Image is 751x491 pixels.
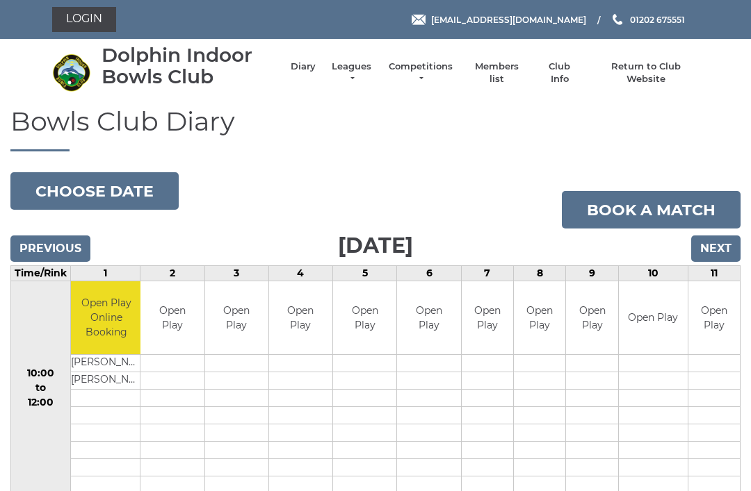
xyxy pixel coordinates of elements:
td: [PERSON_NAME] [71,354,141,372]
td: 10 [618,266,688,281]
td: Open Play Online Booking [71,281,141,354]
a: Diary [291,60,316,73]
td: 11 [688,266,740,281]
td: Open Play [462,281,513,354]
span: 01202 675551 [630,14,685,24]
td: [PERSON_NAME] [71,372,141,389]
td: Open Play [269,281,332,354]
td: Time/Rink [11,266,71,281]
td: 3 [204,266,268,281]
a: Competitions [387,60,454,85]
td: Open Play [333,281,396,354]
td: 8 [514,266,566,281]
a: Return to Club Website [594,60,699,85]
td: 6 [397,266,461,281]
div: Dolphin Indoor Bowls Club [102,44,277,88]
td: Open Play [397,281,460,354]
td: Open Play [688,281,740,354]
button: Choose date [10,172,179,210]
a: Members list [467,60,525,85]
td: 2 [140,266,204,281]
h1: Bowls Club Diary [10,107,741,152]
td: 9 [566,266,618,281]
td: 7 [461,266,513,281]
img: Phone us [613,14,622,25]
td: Open Play [566,281,617,354]
input: Next [691,235,741,262]
a: Club Info [540,60,580,85]
span: [EMAIL_ADDRESS][DOMAIN_NAME] [431,14,586,24]
td: Open Play [205,281,268,354]
img: Dolphin Indoor Bowls Club [52,53,90,92]
td: 4 [268,266,332,281]
input: Previous [10,235,90,262]
a: Leagues [330,60,373,85]
a: Phone us 01202 675551 [611,13,685,26]
img: Email [412,15,426,25]
td: Open Play [619,281,688,354]
a: Email [EMAIL_ADDRESS][DOMAIN_NAME] [412,13,586,26]
td: Open Play [514,281,565,354]
td: 5 [333,266,397,281]
td: 1 [71,266,140,281]
td: Open Play [140,281,204,354]
a: Login [52,7,116,32]
a: Book a match [562,191,741,228]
